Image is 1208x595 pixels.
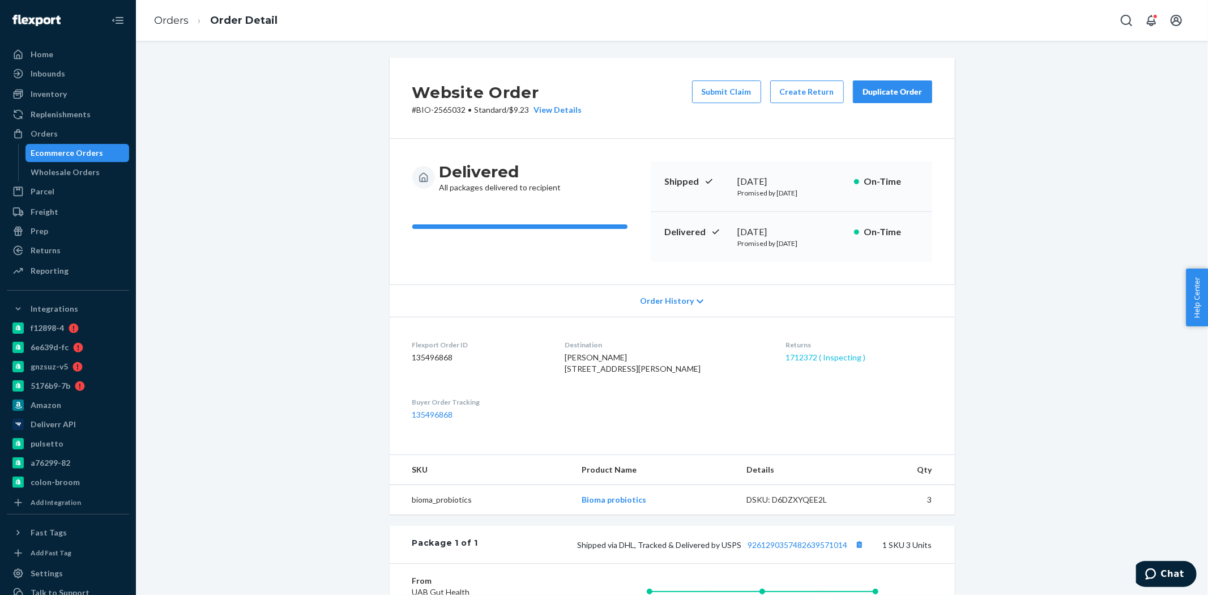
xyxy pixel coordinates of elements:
[31,226,48,237] div: Prep
[864,226,919,239] p: On-Time
[412,397,547,407] dt: Buyer Order Tracking
[31,88,67,100] div: Inventory
[738,226,845,239] div: [DATE]
[565,340,767,350] dt: Destination
[31,380,70,392] div: 5176b9-7b
[7,415,129,433] a: Deliverr API
[31,206,58,218] div: Freight
[565,352,701,373] span: [PERSON_NAME] [STREET_ADDRESS][PERSON_NAME]
[475,105,507,114] span: Standard
[1165,9,1188,32] button: Open account menu
[7,125,129,143] a: Orders
[31,186,54,197] div: Parcel
[786,340,932,350] dt: Returns
[7,65,129,83] a: Inbounds
[31,245,61,256] div: Returns
[864,175,919,188] p: On-Time
[412,80,582,104] h2: Website Order
[7,222,129,240] a: Prep
[210,14,278,27] a: Order Detail
[412,352,547,363] dd: 135496868
[31,498,81,507] div: Add Integration
[31,68,65,79] div: Inbounds
[863,86,923,97] div: Duplicate Order
[7,546,129,560] a: Add Fast Tag
[31,457,70,469] div: a76299-82
[692,80,761,103] button: Submit Claim
[862,485,955,515] td: 3
[7,564,129,583] a: Settings
[7,182,129,201] a: Parcel
[852,537,867,552] button: Copy tracking number
[573,455,737,485] th: Product Name
[1136,561,1197,589] iframe: Opens a widget where you can chat to one of our agents
[390,485,573,515] td: bioma_probiotics
[468,105,472,114] span: •
[412,537,479,552] div: Package 1 of 1
[31,167,100,178] div: Wholesale Orders
[1115,9,1138,32] button: Open Search Box
[770,80,844,103] button: Create Return
[31,568,63,579] div: Settings
[412,104,582,116] p: # BIO-2565032 / $9.23
[7,496,129,509] a: Add Integration
[737,455,862,485] th: Details
[439,161,561,193] div: All packages delivered to recipient
[7,473,129,491] a: colon-broom
[738,188,845,198] p: Promised by [DATE]
[738,239,845,248] p: Promised by [DATE]
[664,175,729,188] p: Shipped
[31,265,69,277] div: Reporting
[7,524,129,542] button: Fast Tags
[31,49,53,60] div: Home
[25,144,130,162] a: Ecommerce Orders
[7,85,129,103] a: Inventory
[7,45,129,63] a: Home
[7,454,129,472] a: a76299-82
[7,338,129,356] a: 6e639d-fc
[853,80,932,103] button: Duplicate Order
[7,319,129,337] a: f12898-4
[31,128,58,139] div: Orders
[390,455,573,485] th: SKU
[738,175,845,188] div: [DATE]
[664,226,729,239] p: Delivered
[746,494,853,505] div: DSKU: D6DZXYQEE2L
[582,495,646,504] a: Bioma probiotics
[31,109,91,120] div: Replenishments
[786,352,865,362] a: 1712372 ( Inspecting )
[7,358,129,376] a: gnzsuz-v5
[7,300,129,318] button: Integrations
[7,377,129,395] a: 5176b9-7b
[154,14,189,27] a: Orders
[31,527,67,538] div: Fast Tags
[412,575,548,586] dt: From
[7,241,129,260] a: Returns
[7,396,129,414] a: Amazon
[1140,9,1163,32] button: Open notifications
[31,303,78,314] div: Integrations
[31,147,104,159] div: Ecommerce Orders
[31,342,69,353] div: 6e639d-fc
[145,4,287,37] ol: breadcrumbs
[31,361,68,372] div: gnzsuz-v5
[478,537,932,552] div: 1 SKU 3 Units
[31,419,76,430] div: Deliverr API
[12,15,61,26] img: Flexport logo
[7,262,129,280] a: Reporting
[748,540,848,550] a: 9261290357482639571014
[439,161,561,182] h3: Delivered
[31,477,80,488] div: colon-broom
[530,104,582,116] button: View Details
[25,163,130,181] a: Wholesale Orders
[31,399,61,411] div: Amazon
[640,295,694,307] span: Order History
[412,410,453,419] a: 135496868
[1186,269,1208,326] span: Help Center
[31,548,71,558] div: Add Fast Tag
[31,438,63,449] div: pulsetto
[31,322,64,334] div: f12898-4
[106,9,129,32] button: Close Navigation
